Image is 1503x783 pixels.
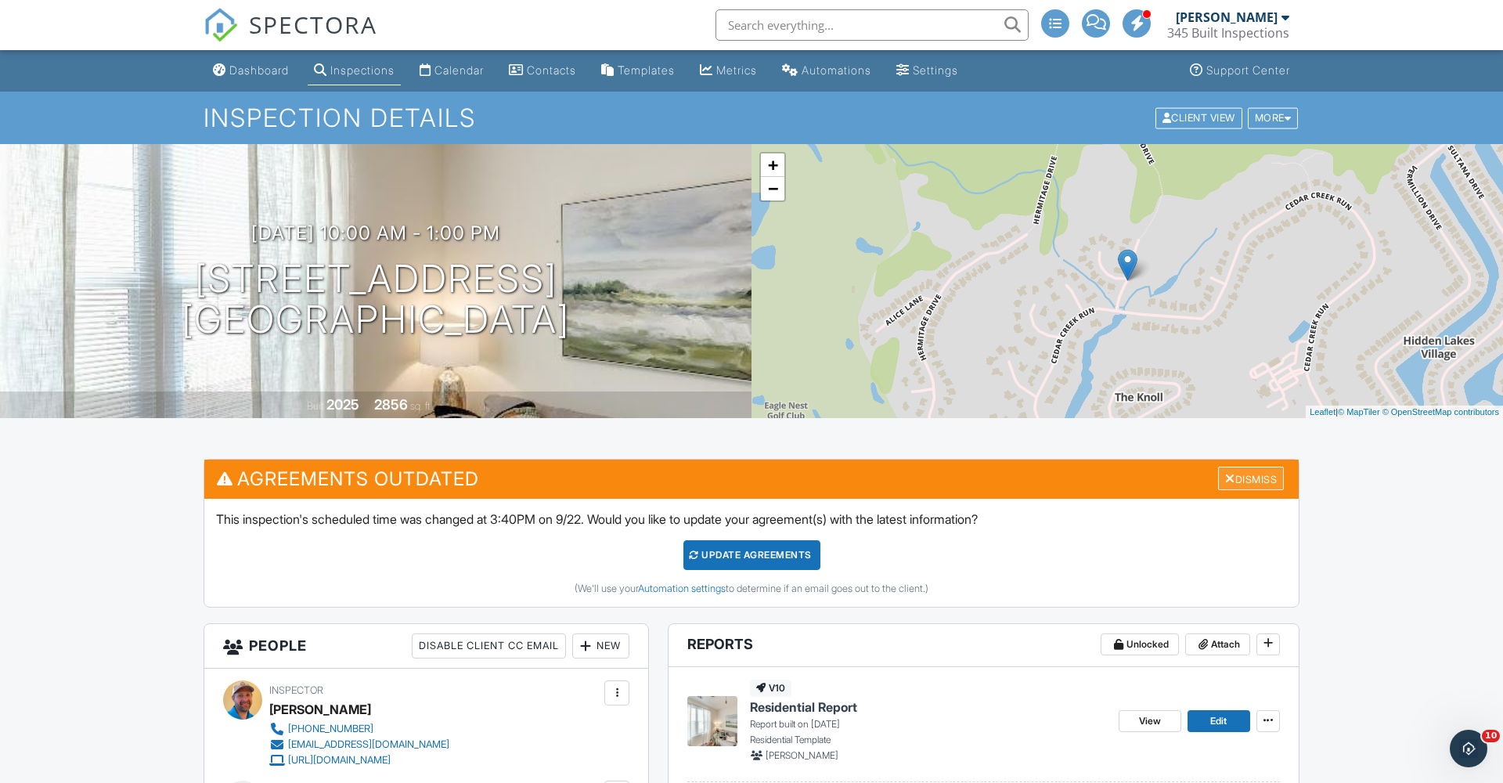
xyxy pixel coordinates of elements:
a: SPECTORA [204,21,377,54]
div: [PERSON_NAME] [1176,9,1278,25]
a: [PHONE_NUMBER] [269,721,449,737]
a: Zoom in [761,153,784,177]
a: © MapTiler [1338,407,1380,417]
iframe: Intercom live chat [1450,730,1487,767]
div: Support Center [1206,63,1290,77]
span: SPECTORA [249,8,377,41]
div: 345 Built Inspections [1167,25,1289,41]
span: Built [307,400,324,412]
div: [URL][DOMAIN_NAME] [288,754,391,767]
div: Dismiss [1218,467,1284,491]
div: | [1306,406,1503,419]
div: Templates [618,63,675,77]
h3: People [204,624,648,669]
div: Contacts [527,63,576,77]
div: 2025 [326,396,359,413]
div: Metrics [716,63,757,77]
a: Calendar [413,56,490,85]
div: This inspection's scheduled time was changed at 3:40PM on 9/22. Would you like to update your agr... [204,499,1299,607]
h1: Inspection Details [204,104,1299,132]
div: Disable Client CC Email [412,633,566,659]
div: [PERSON_NAME] [269,698,371,721]
span: Inspector [269,684,323,696]
h3: Agreements Outdated [204,460,1299,498]
a: Contacts [503,56,582,85]
a: Automation settings [638,583,726,594]
div: [PHONE_NUMBER] [288,723,373,735]
img: The Best Home Inspection Software - Spectora [204,8,238,42]
a: Templates [595,56,681,85]
a: [EMAIL_ADDRESS][DOMAIN_NAME] [269,737,449,752]
div: Update Agreements [683,540,820,570]
a: [URL][DOMAIN_NAME] [269,752,449,768]
div: Settings [913,63,958,77]
div: Inspections [330,63,395,77]
span: sq. ft. [410,400,432,412]
div: (We'll use your to determine if an email goes out to the client.) [216,583,1287,595]
div: Calendar [434,63,484,77]
div: Dashboard [229,63,289,77]
a: Support Center [1184,56,1296,85]
h3: [DATE] 10:00 am - 1:00 pm [251,222,500,244]
div: More [1248,107,1299,128]
div: [EMAIL_ADDRESS][DOMAIN_NAME] [288,738,449,751]
div: New [572,633,629,659]
a: © OpenStreetMap contributors [1382,407,1499,417]
div: Automations [802,63,871,77]
a: Settings [890,56,964,85]
span: 10 [1482,730,1500,742]
div: 2856 [374,396,408,413]
a: Automations (Advanced) [776,56,878,85]
a: Client View [1154,111,1246,123]
h1: [STREET_ADDRESS] [GEOGRAPHIC_DATA] [182,258,570,341]
a: Zoom out [761,177,784,200]
a: Dashboard [207,56,295,85]
input: Search everything... [715,9,1029,41]
div: Client View [1155,107,1242,128]
a: Leaflet [1310,407,1335,417]
a: Inspections [308,56,401,85]
a: Metrics [694,56,763,85]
